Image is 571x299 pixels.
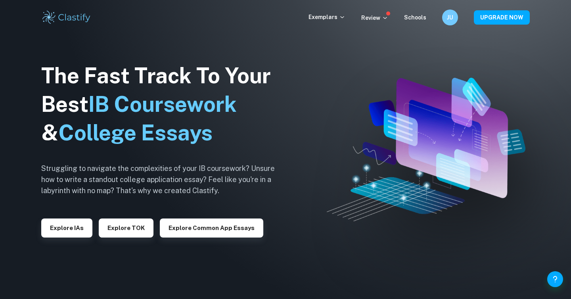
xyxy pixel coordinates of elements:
[41,61,287,147] h1: The Fast Track To Your Best &
[41,218,92,238] button: Explore IAs
[361,13,388,22] p: Review
[99,224,153,231] a: Explore TOK
[58,120,213,145] span: College Essays
[404,14,426,21] a: Schools
[160,218,263,238] button: Explore Common App essays
[327,78,525,221] img: Clastify hero
[41,10,92,25] img: Clastify logo
[446,13,455,22] h6: JU
[99,218,153,238] button: Explore TOK
[41,224,92,231] a: Explore IAs
[442,10,458,25] button: JU
[88,92,237,117] span: IB Coursework
[474,10,530,25] button: UPGRADE NOW
[160,224,263,231] a: Explore Common App essays
[41,163,287,196] h6: Struggling to navigate the complexities of your IB coursework? Unsure how to write a standout col...
[308,13,345,21] p: Exemplars
[547,271,563,287] button: Help and Feedback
